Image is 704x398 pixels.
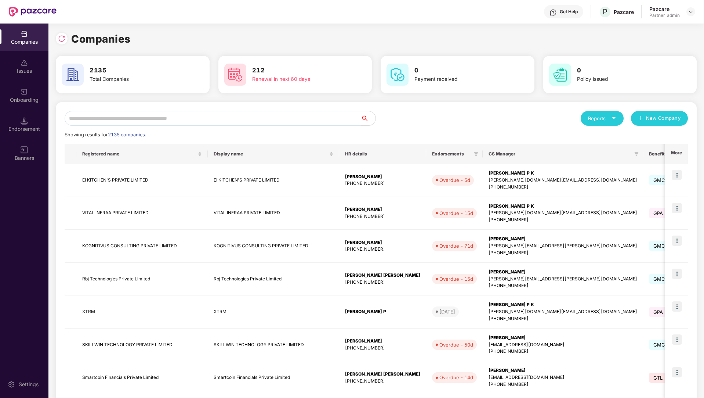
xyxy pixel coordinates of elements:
[345,180,420,187] div: [PHONE_NUMBER]
[345,338,420,345] div: [PERSON_NAME]
[649,340,670,350] span: GMC
[631,111,688,126] button: plusNew Company
[21,117,28,125] img: svg+xml;base64,PHN2ZyB3aWR0aD0iMTQuNSIgaGVpZ2h0PSIxNC41IiB2aWV3Qm94PSIwIDAgMTYgMTYiIGZpbGw9Im5vbm...
[345,173,420,180] div: [PERSON_NAME]
[76,144,208,164] th: Registered name
[489,216,637,223] div: [PHONE_NUMBER]
[345,206,420,213] div: [PERSON_NAME]
[603,7,607,16] span: P
[339,144,426,164] th: HR details
[489,308,637,315] div: [PERSON_NAME][DOMAIN_NAME][EMAIL_ADDRESS][DOMAIN_NAME]
[474,152,478,156] span: filter
[8,381,15,388] img: svg+xml;base64,PHN2ZyBpZD0iU2V0dGluZy0yMHgyMCIgeG1sbnM9Imh0dHA6Ly93d3cudzMub3JnLzIwMDAvc3ZnIiB3aW...
[345,213,420,220] div: [PHONE_NUMBER]
[489,374,637,381] div: [EMAIL_ADDRESS][DOMAIN_NAME]
[489,170,637,177] div: [PERSON_NAME] P K
[76,295,208,329] td: XTRM
[82,151,196,157] span: Registered name
[489,151,631,157] span: CS Manager
[489,282,637,289] div: [PHONE_NUMBER]
[76,230,208,263] td: KOGNITIVUS CONSULTING PRIVATE LIMITED
[345,345,420,352] div: [PHONE_NUMBER]
[208,329,339,362] td: SKILLWIN TECHNOLOGY PRIVATE LIMITED
[489,367,637,374] div: [PERSON_NAME]
[345,371,420,378] div: [PERSON_NAME] [PERSON_NAME]
[252,75,345,83] div: Renewal in next 60 days
[649,373,667,383] span: GTL
[489,276,637,283] div: [PERSON_NAME][EMAIL_ADDRESS][PERSON_NAME][DOMAIN_NAME]
[439,176,470,184] div: Overdue - 5d
[21,30,28,37] img: svg+xml;base64,PHN2ZyBpZD0iQ29tcGFuaWVzIiB4bWxucz0iaHR0cDovL3d3dy53My5vcmcvMjAwMC9zdmciIHdpZHRoPS...
[345,279,420,286] div: [PHONE_NUMBER]
[489,381,637,388] div: [PHONE_NUMBER]
[76,361,208,394] td: Smartcoin Financials Private Limited
[649,241,670,251] span: GMC
[224,64,246,86] img: svg+xml;base64,PHN2ZyB4bWxucz0iaHR0cDovL3d3dy53My5vcmcvMjAwMC9zdmciIHdpZHRoPSI2MCIgaGVpZ2h0PSI2MC...
[577,66,669,75] h3: 0
[432,151,471,157] span: Endorsements
[76,164,208,197] td: EI KITCHEN'S PRIVATE LIMITED
[439,341,473,348] div: Overdue - 50d
[489,348,637,355] div: [PHONE_NUMBER]
[76,329,208,362] td: SKILLWIN TECHNOLOGY PRIVATE LIMITED
[21,59,28,67] img: svg+xml;base64,PHN2ZyBpZD0iSXNzdWVzX2Rpc2FibGVkIiB4bWxucz0iaHR0cDovL3d3dy53My5vcmcvMjAwMC9zdmciIH...
[208,295,339,329] td: XTRM
[439,275,473,283] div: Overdue - 15d
[214,151,328,157] span: Display name
[208,230,339,263] td: KOGNITIVUS CONSULTING PRIVATE LIMITED
[672,203,682,213] img: icon
[489,250,637,257] div: [PHONE_NUMBER]
[17,381,41,388] div: Settings
[588,115,616,122] div: Reports
[62,64,84,86] img: svg+xml;base64,PHN2ZyB4bWxucz0iaHR0cDovL3d3dy53My5vcmcvMjAwMC9zdmciIHdpZHRoPSI2MCIgaGVpZ2h0PSI2MC...
[649,274,670,284] span: GMC
[439,308,455,315] div: [DATE]
[360,115,375,121] span: search
[638,116,643,122] span: plus
[649,208,668,218] span: GPA
[387,64,409,86] img: svg+xml;base64,PHN2ZyB4bWxucz0iaHR0cDovL3d3dy53My5vcmcvMjAwMC9zdmciIHdpZHRoPSI2MCIgaGVpZ2h0PSI2MC...
[672,170,682,180] img: icon
[649,12,680,18] div: Partner_admin
[649,6,680,12] div: Pazcare
[414,66,507,75] h3: 0
[489,209,637,216] div: [PERSON_NAME][DOMAIN_NAME][EMAIL_ADDRESS][DOMAIN_NAME]
[489,334,637,341] div: [PERSON_NAME]
[208,164,339,197] td: EI KITCHEN'S PRIVATE LIMITED
[634,152,639,156] span: filter
[360,111,376,126] button: search
[252,66,345,75] h3: 212
[577,75,669,83] div: Policy issued
[646,115,681,122] span: New Company
[90,75,182,83] div: Total Companies
[208,144,339,164] th: Display name
[71,31,131,47] h1: Companies
[439,374,473,381] div: Overdue - 14d
[345,378,420,385] div: [PHONE_NUMBER]
[472,150,480,158] span: filter
[549,9,557,16] img: svg+xml;base64,PHN2ZyBpZD0iSGVscC0zMngzMiIgeG1sbnM9Imh0dHA6Ly93d3cudzMub3JnLzIwMDAvc3ZnIiB3aWR0aD...
[672,236,682,246] img: icon
[672,367,682,377] img: icon
[108,132,146,137] span: 2135 companies.
[612,116,616,121] span: caret-down
[614,8,634,15] div: Pazcare
[345,239,420,246] div: [PERSON_NAME]
[76,263,208,296] td: Rbj Technologies Private Limited
[345,246,420,253] div: [PHONE_NUMBER]
[21,88,28,96] img: svg+xml;base64,PHN2ZyB3aWR0aD0iMjAiIGhlaWdodD0iMjAiIHZpZXdCb3g9IjAgMCAyMCAyMCIgZmlsbD0ibm9uZSIgeG...
[489,177,637,184] div: [PERSON_NAME][DOMAIN_NAME][EMAIL_ADDRESS][DOMAIN_NAME]
[688,9,694,15] img: svg+xml;base64,PHN2ZyBpZD0iRHJvcGRvd24tMzJ4MzIiIHhtbG5zPSJodHRwOi8vd3d3LnczLm9yZy8yMDAwL3N2ZyIgd2...
[439,242,473,250] div: Overdue - 71d
[672,269,682,279] img: icon
[65,132,146,137] span: Showing results for
[208,263,339,296] td: Rbj Technologies Private Limited
[90,66,182,75] h3: 2135
[489,243,637,250] div: [PERSON_NAME][EMAIL_ADDRESS][PERSON_NAME][DOMAIN_NAME]
[58,35,65,42] img: svg+xml;base64,PHN2ZyBpZD0iUmVsb2FkLTMyeDMyIiB4bWxucz0iaHR0cDovL3d3dy53My5vcmcvMjAwMC9zdmciIHdpZH...
[439,209,473,217] div: Overdue - 15d
[633,150,640,158] span: filter
[672,301,682,312] img: icon
[345,308,420,315] div: [PERSON_NAME] P
[489,236,637,243] div: [PERSON_NAME]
